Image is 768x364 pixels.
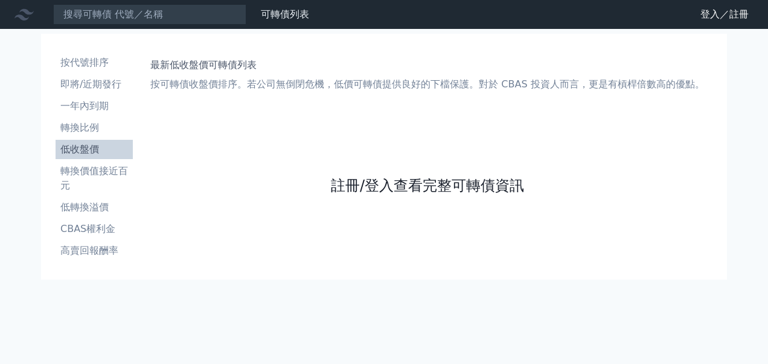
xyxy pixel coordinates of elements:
a: 按代號排序 [56,53,133,72]
a: 即將/近期發行 [56,75,133,94]
a: 低收盤價 [56,140,133,159]
input: 搜尋可轉債 代號／名稱 [53,4,246,25]
a: 登入／註冊 [691,5,758,24]
li: 一年內到期 [56,99,133,113]
a: 轉換比例 [56,118,133,137]
a: 可轉債列表 [261,8,309,20]
a: 一年內到期 [56,96,133,116]
a: 高賣回報酬率 [56,241,133,260]
a: 低轉換溢價 [56,198,133,217]
li: 轉換價值接近百元 [56,164,133,193]
a: CBAS權利金 [56,219,133,239]
h1: 最新低收盤價可轉債列表 [150,58,704,72]
li: 高賣回報酬率 [56,243,133,258]
li: 即將/近期發行 [56,77,133,92]
li: 轉換比例 [56,121,133,135]
a: 註冊/登入查看完整可轉債資訊 [331,176,524,195]
p: 按可轉債收盤價排序。若公司無倒閉危機，低價可轉債提供良好的下檔保護。對於 CBAS 投資人而言，更是有槓桿倍數高的優點。 [150,77,704,92]
li: 按代號排序 [56,55,133,70]
li: 低轉換溢價 [56,200,133,215]
a: 轉換價值接近百元 [56,162,133,195]
li: CBAS權利金 [56,222,133,236]
li: 低收盤價 [56,142,133,157]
